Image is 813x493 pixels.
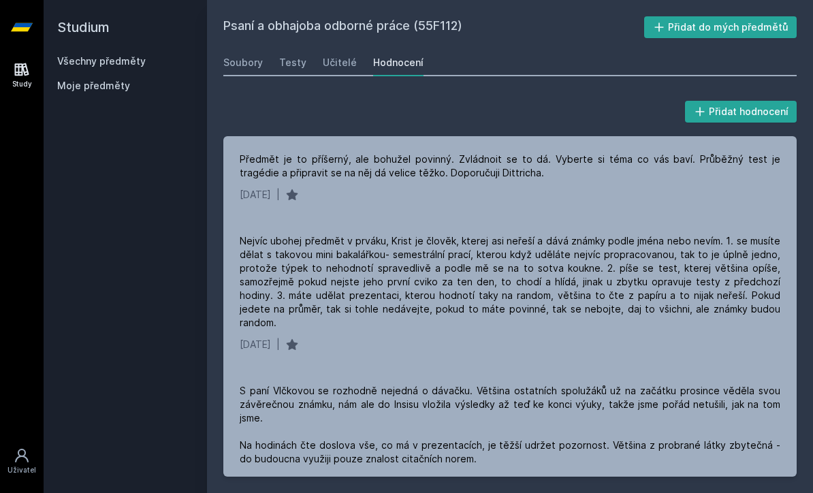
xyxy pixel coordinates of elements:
div: Učitelé [323,56,357,69]
h2: Psaní a obhajoba odborné práce (55F112) [223,16,644,38]
a: Všechny předměty [57,55,146,67]
div: Testy [279,56,306,69]
a: Testy [279,49,306,76]
a: Soubory [223,49,263,76]
div: Study [12,79,32,89]
div: Uživatel [7,465,36,475]
div: [DATE] [240,188,271,202]
a: Hodnocení [373,49,424,76]
div: Nejvíc ubohej předmět v prváku, Krist je člověk, kterej asi neřeší a dává známky podle jména nebo... [240,234,780,330]
div: Předmět je to příšerný, ale bohužel povinný. Zvládnoit se to dá. Vyberte si téma co vás baví. Prů... [240,153,780,180]
div: | [276,338,280,351]
a: Uživatel [3,441,41,482]
button: Přidat hodnocení [685,101,797,123]
div: Soubory [223,56,263,69]
div: Hodnocení [373,56,424,69]
button: Přidat do mých předmětů [644,16,797,38]
a: Study [3,54,41,96]
div: [DATE] [240,338,271,351]
a: Učitelé [323,49,357,76]
span: Moje předměty [57,79,130,93]
div: | [276,188,280,202]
